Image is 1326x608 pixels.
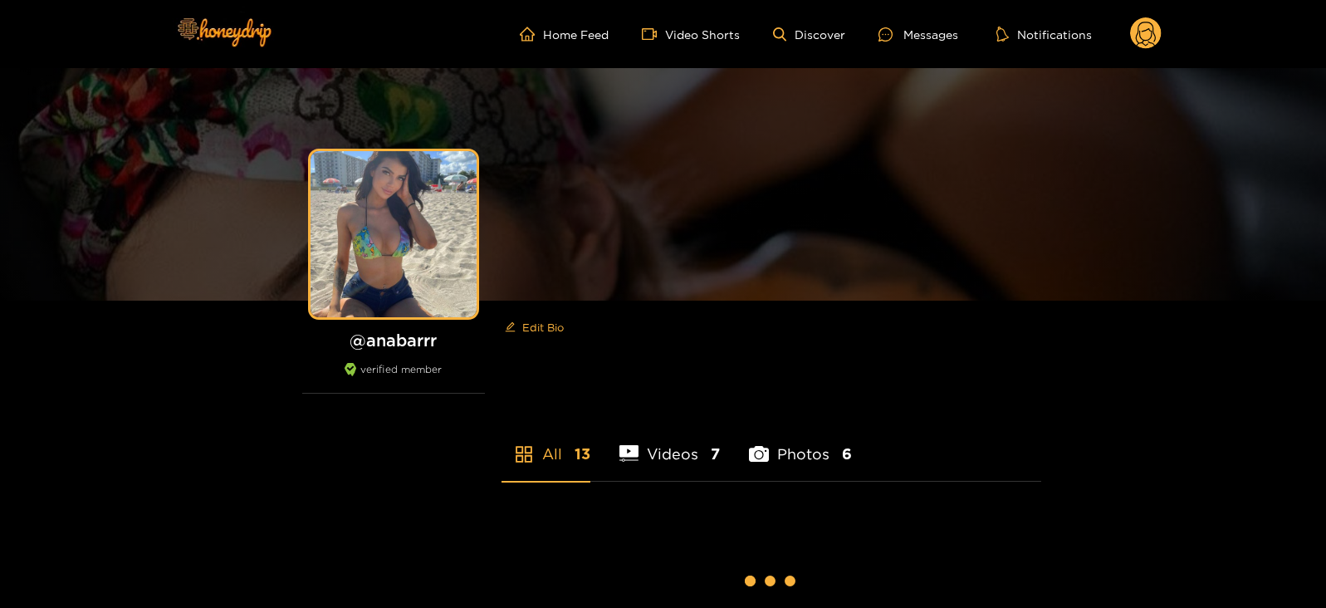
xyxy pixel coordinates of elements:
button: Notifications [991,26,1097,42]
span: video-camera [642,27,665,42]
div: verified member [302,363,485,394]
a: Discover [773,27,845,42]
span: 7 [711,444,720,464]
h1: @ anabarrr [302,330,485,351]
li: Photos [749,406,852,481]
span: 6 [842,444,852,464]
a: Video Shorts [642,27,740,42]
div: Messages [878,25,958,44]
span: appstore [514,444,534,464]
span: home [520,27,543,42]
li: All [502,406,590,481]
a: Home Feed [520,27,609,42]
li: Videos [619,406,721,481]
span: Edit Bio [522,319,564,336]
span: edit [505,321,516,334]
button: editEdit Bio [502,314,567,341]
span: 13 [575,444,590,464]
